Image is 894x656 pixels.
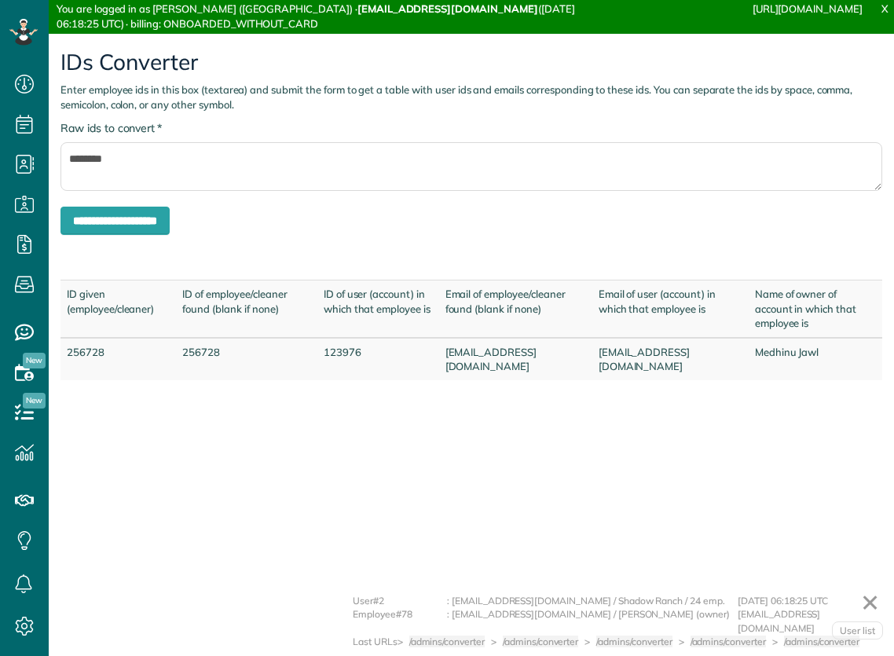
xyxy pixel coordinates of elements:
[439,338,592,380] td: [EMAIL_ADDRESS][DOMAIN_NAME]
[60,82,882,112] p: Enter employee ids in this box (textarea) and submit the form to get a table with user ids and em...
[749,280,882,338] td: Name of owner of account in which that employee is
[23,393,46,409] span: New
[503,636,578,647] span: /admins/converter
[592,338,749,380] td: [EMAIL_ADDRESS][DOMAIN_NAME]
[353,607,447,635] div: Employee#78
[439,280,592,338] td: Email of employee/cleaner found (blank if none)
[447,607,738,635] div: : [EMAIL_ADDRESS][DOMAIN_NAME] / [PERSON_NAME] (owner)
[832,621,883,640] a: User list
[353,635,398,649] div: Last URLs
[853,584,887,621] a: ✕
[357,2,538,15] strong: [EMAIL_ADDRESS][DOMAIN_NAME]
[738,607,879,635] div: [EMAIL_ADDRESS][DOMAIN_NAME]
[60,50,882,75] h2: IDs Converter
[176,338,317,380] td: 256728
[784,636,859,647] span: /admins/converter
[317,280,439,338] td: ID of user (account) in which that employee is
[353,594,447,608] div: User#2
[60,280,176,338] td: ID given (employee/cleaner)
[60,120,162,136] label: Raw ids to convert
[176,280,317,338] td: ID of employee/cleaner found (blank if none)
[753,2,863,15] a: [URL][DOMAIN_NAME]
[738,594,879,608] div: [DATE] 06:18:25 UTC
[398,635,867,649] div: > > > > >
[596,636,672,647] span: /admins/converter
[592,280,749,338] td: Email of user (account) in which that employee is
[23,353,46,368] span: New
[447,594,738,608] div: : [EMAIL_ADDRESS][DOMAIN_NAME] / Shadow Ranch / 24 emp.
[691,636,766,647] span: /admins/converter
[317,338,439,380] td: 123976
[60,338,176,380] td: 256728
[409,636,485,647] span: /admins/converter
[749,338,882,380] td: Medhinu Jawl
